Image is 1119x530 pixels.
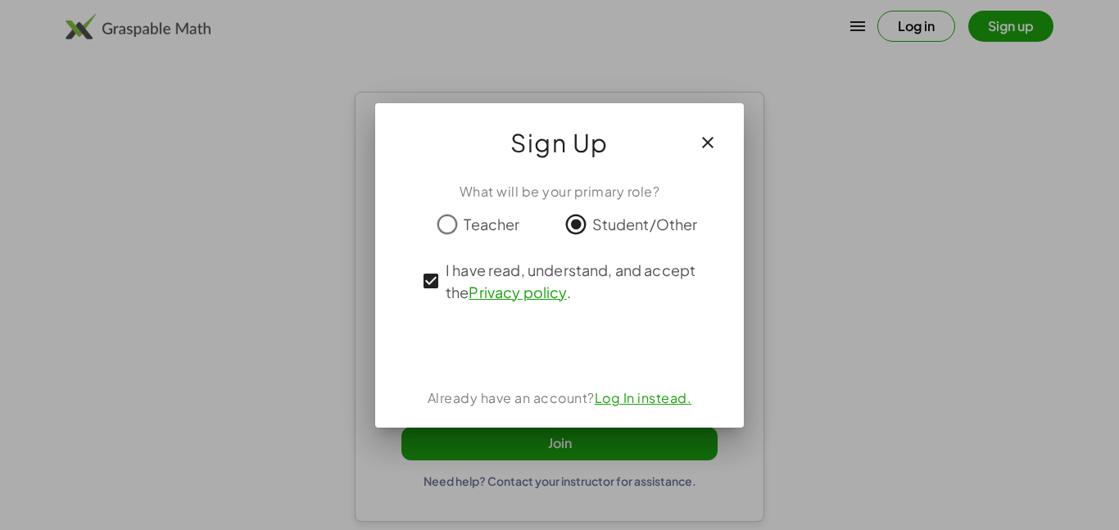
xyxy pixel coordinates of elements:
[469,283,566,301] a: Privacy policy
[446,259,703,303] span: I have read, understand, and accept the .
[395,182,724,202] div: What will be your primary role?
[477,328,643,364] iframe: Sign in with Google Button
[510,123,609,162] span: Sign Up
[595,389,692,406] a: Log In instead.
[395,388,724,408] div: Already have an account?
[592,213,698,235] span: Student/Other
[464,213,519,235] span: Teacher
